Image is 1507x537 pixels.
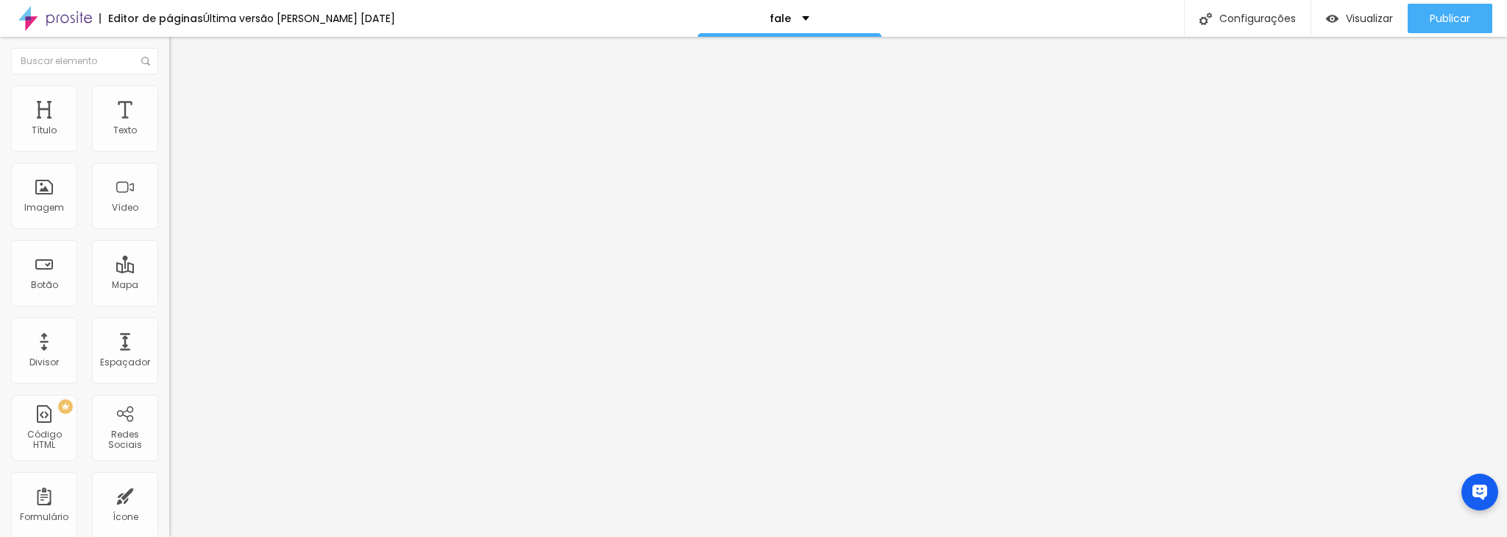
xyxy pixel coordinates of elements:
div: Texto [113,125,137,136]
div: Código HTML [15,429,73,451]
div: Mapa [112,280,138,290]
div: Editor de páginas [99,13,203,24]
span: Visualizar [1346,13,1393,24]
div: Vídeo [112,203,138,213]
div: Título [32,125,57,136]
span: Publicar [1430,13,1470,24]
div: Última versão [PERSON_NAME] [DATE] [203,13,395,24]
div: Ícone [113,512,138,522]
button: Publicar [1408,4,1492,33]
img: Icone [1199,13,1212,25]
div: Formulário [20,512,68,522]
iframe: Editor [169,37,1507,537]
img: Icone [141,57,150,66]
div: Divisor [29,357,59,368]
p: fale [770,13,791,24]
div: Espaçador [100,357,150,368]
div: Imagem [24,203,64,213]
div: Redes Sociais [96,429,154,451]
input: Buscar elemento [11,48,158,74]
img: view-1.svg [1326,13,1338,25]
button: Visualizar [1311,4,1408,33]
div: Botão [31,280,58,290]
